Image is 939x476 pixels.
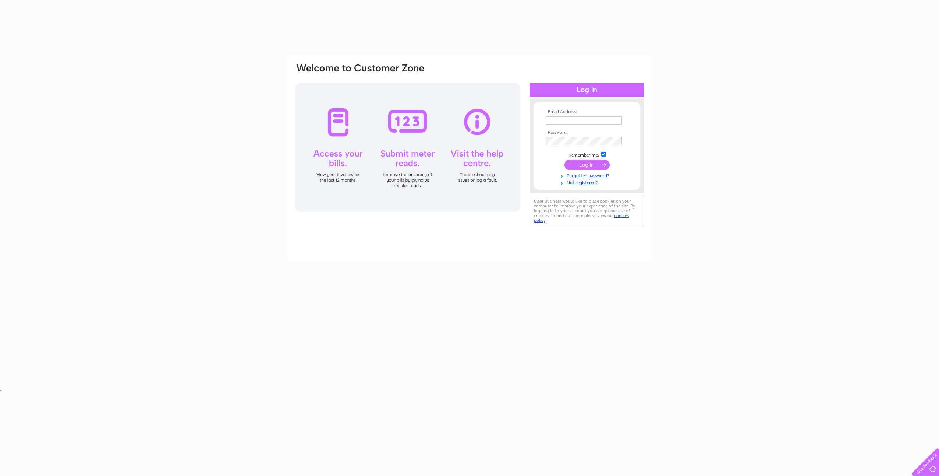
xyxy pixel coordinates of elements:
th: Email Address: [544,109,630,115]
td: Remember me? [544,151,630,158]
a: cookies policy [534,213,629,223]
th: Password: [544,130,630,135]
a: Forgotten password? [546,172,630,179]
div: Clear Business would like to place cookies on your computer to improve your experience of the sit... [530,195,644,227]
a: Not registered? [546,179,630,186]
input: Submit [564,160,610,170]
